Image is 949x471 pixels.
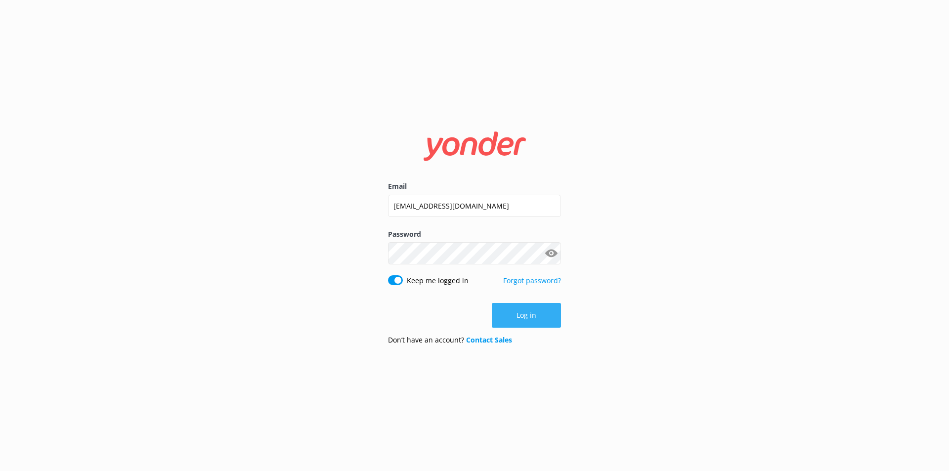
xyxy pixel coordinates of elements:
[466,335,512,344] a: Contact Sales
[407,275,469,286] label: Keep me logged in
[541,244,561,263] button: Show password
[388,229,561,240] label: Password
[388,335,512,345] p: Don’t have an account?
[388,181,561,192] label: Email
[503,276,561,285] a: Forgot password?
[388,195,561,217] input: user@emailaddress.com
[492,303,561,328] button: Log in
